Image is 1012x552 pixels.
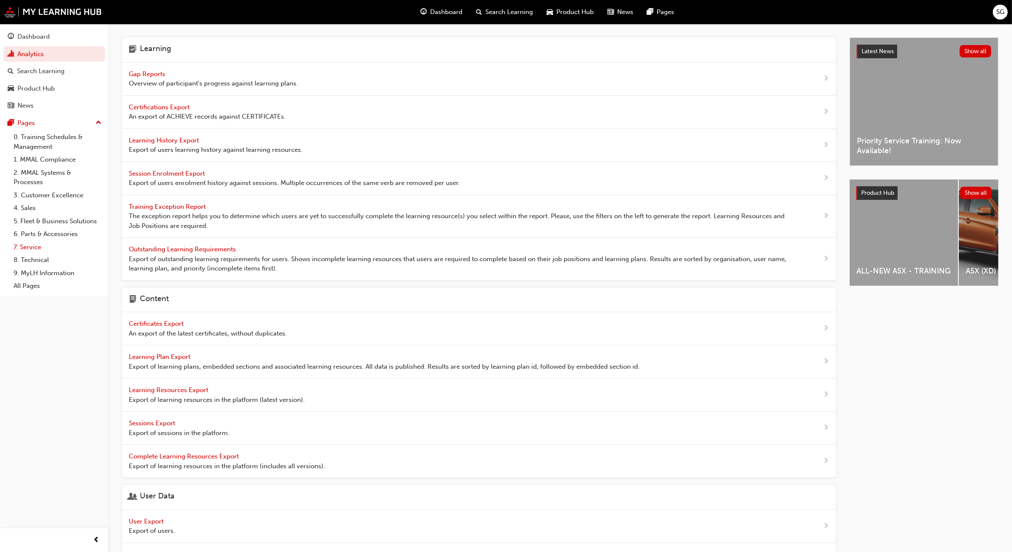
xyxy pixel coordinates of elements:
[862,48,894,55] span: Latest News
[476,7,482,17] span: search-icon
[129,203,207,211] span: Training Exception Report
[823,211,829,222] span: next-icon
[10,267,105,280] a: 9. MyLH Information
[3,81,105,97] a: Product Hub
[122,345,836,378] a: Learning Plan Export Export of learning plans, embedded sections and associated learning resource...
[608,7,614,17] span: news-icon
[8,85,14,93] span: car-icon
[3,115,105,131] button: Pages
[122,510,836,543] a: User Export Export of users.next-icon
[823,107,829,117] span: next-icon
[3,29,105,45] a: Dashboard
[129,526,175,536] span: Export of users.
[823,140,829,151] span: next-icon
[122,445,836,478] a: Complete Learning Resources Export Export of learning resources in the platform (includes all ver...
[17,84,55,94] div: Product Hub
[10,253,105,267] a: 8. Technical
[857,45,991,58] a: Latest NewsShow all
[129,103,191,111] span: Certifications Export
[861,189,894,196] span: Product Hub
[823,521,829,532] span: next-icon
[122,162,836,195] a: Session Enrolment Export Export of users enrolment history against sessions. Multiple occurrences...
[129,70,167,78] span: Gap Reports
[601,3,641,21] a: news-iconNews
[129,145,303,155] span: Export of users learning history against learning resources.
[129,44,136,55] span: learning-icon
[993,5,1008,20] button: SG
[10,131,105,153] a: 0. Training Schedules & Management
[823,254,829,265] span: next-icon
[3,46,105,62] a: Analytics
[122,195,836,238] a: Training Exception Report The exception report helps you to determine which users are yet to succ...
[823,173,829,184] span: next-icon
[10,215,105,228] a: 5. Fleet & Business Solutions
[129,395,305,405] span: Export of learning resources in the platform (latest version).
[618,7,634,17] span: News
[960,45,992,57] button: Show all
[823,390,829,400] span: next-icon
[856,266,951,276] span: ALL-NEW ASX - TRAINING
[129,419,177,427] span: Sessions Export
[96,117,102,128] span: up-icon
[122,312,836,345] a: Certificates Export An export of the latest certificates, without duplicates.next-icon
[129,353,192,361] span: Learning Plan Export
[129,245,238,253] span: Outstanding Learning Requirements
[129,461,325,471] span: Export of learning resources in the platform (includes all versions).
[823,323,829,334] span: next-icon
[129,386,210,394] span: Learning Resources Export
[129,112,286,122] span: An export of ACHIEVE records against CERTIFICATEs.
[17,118,35,128] div: Pages
[17,101,34,111] div: News
[470,3,540,21] a: search-iconSearch Learning
[129,452,241,460] span: Complete Learning Resources Export
[996,7,1004,17] span: SG
[850,37,998,166] a: Latest NewsShow allPriority Service Training: Now Available!
[823,456,829,467] span: next-icon
[823,74,829,84] span: next-icon
[4,6,102,17] img: mmal
[10,241,105,254] a: 7. Service
[10,189,105,202] a: 3. Customer Excellence
[3,98,105,114] a: News
[8,120,14,127] span: pages-icon
[129,428,230,438] span: Export of sessions in the platform.
[823,423,829,433] span: next-icon
[8,51,14,58] span: chart-icon
[431,7,463,17] span: Dashboard
[540,3,601,21] a: car-iconProduct Hub
[557,7,594,17] span: Product Hub
[129,362,640,372] span: Export of learning plans, embedded sections and associated learning resources. All data is publis...
[10,153,105,166] a: 1. MMAL Compliance
[10,279,105,293] a: All Pages
[8,33,14,41] span: guage-icon
[647,7,654,17] span: pages-icon
[414,3,470,21] a: guage-iconDashboard
[129,320,185,327] span: Certificates Export
[17,32,50,42] div: Dashboard
[823,356,829,367] span: next-icon
[94,535,100,546] span: prev-icon
[122,238,836,281] a: Outstanding Learning Requirements Export of outstanding learning requirements for users. Shows in...
[8,102,14,110] span: news-icon
[3,63,105,79] a: Search Learning
[129,211,796,230] span: The exception report helps you to determine which users are yet to successfully complete the lear...
[486,7,533,17] span: Search Learning
[547,7,553,17] span: car-icon
[850,179,958,286] a: ALL-NEW ASX - TRAINING
[129,79,298,88] span: Overview of participant's progress against learning plans.
[10,166,105,189] a: 2. MMAL Systems & Processes
[129,492,136,503] span: user-icon
[641,3,681,21] a: pages-iconPages
[129,170,207,177] span: Session Enrolment Export
[8,68,14,75] span: search-icon
[129,518,165,525] span: User Export
[129,329,287,339] span: An export of the latest certificates, without duplicates.
[129,137,201,144] span: Learning History Export
[140,44,171,55] h4: Learning
[421,7,427,17] span: guage-icon
[122,96,836,129] a: Certifications Export An export of ACHIEVE records against CERTIFICATEs.next-icon
[3,27,105,115] button: DashboardAnalyticsSearch LearningProduct HubNews
[122,378,836,412] a: Learning Resources Export Export of learning resources in the platform (latest version).next-icon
